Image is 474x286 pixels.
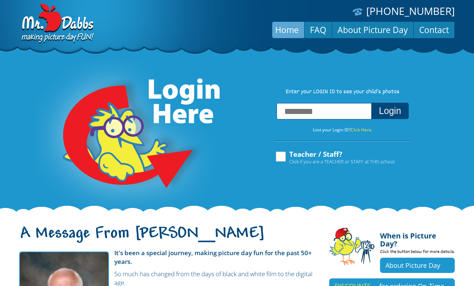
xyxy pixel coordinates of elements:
[275,151,396,164] label: Teacher / Staff?
[270,21,304,38] a: Home
[366,4,455,18] a: [PHONE_NUMBER]
[380,248,455,258] p: Click the button below for more details.
[19,230,318,246] h1: A Message From [PERSON_NAME]
[114,249,312,266] strong: It's been a special journey, making picture day fun for the past 50+ years.
[19,4,95,44] img: Dabbs Company
[268,88,417,96] p: Enter your LOGIN ID to see your child’s photos
[332,21,413,38] a: About Picture Day
[380,258,455,273] a: About Picture Day
[305,21,332,38] a: FAQ
[380,228,455,248] h4: When is Picture Day?
[414,21,454,38] a: Contact
[351,127,372,133] a: Click Here.
[35,60,221,212] img: Login Here
[268,126,417,134] p: Lost your Login ID?
[371,103,409,119] button: Login
[289,158,396,165] span: Click if you are a TEACHER or STAFF at THIS school.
